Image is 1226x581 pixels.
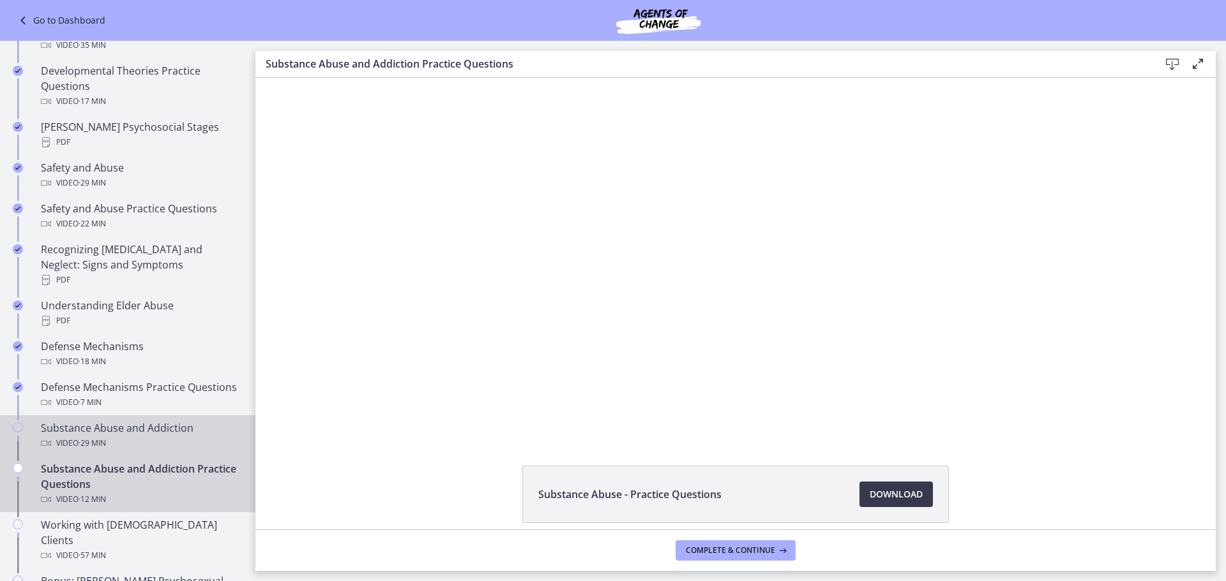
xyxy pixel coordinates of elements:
[41,201,240,232] div: Safety and Abuse Practice Questions
[41,436,240,451] div: Video
[13,66,23,76] i: Completed
[15,13,105,28] a: Go to Dashboard
[41,298,240,328] div: Understanding Elder Abuse
[79,492,106,507] span: · 12 min
[41,94,240,109] div: Video
[79,436,106,451] span: · 29 min
[266,56,1139,71] h3: Substance Abuse and Addiction Practice Questions
[41,313,240,328] div: PDF
[870,487,923,502] span: Download
[41,379,240,410] div: Defense Mechanisms Practice Questions
[538,487,722,502] span: Substance Abuse - Practice Questions
[79,38,106,53] span: · 35 min
[41,461,240,507] div: Substance Abuse and Addiction Practice Questions
[255,78,1216,436] iframe: Video Lesson
[41,216,240,232] div: Video
[13,203,23,214] i: Completed
[41,175,240,191] div: Video
[41,242,240,288] div: Recognizing [MEDICAL_DATA] and Neglect: Signs and Symptoms
[13,341,23,351] i: Completed
[41,420,240,451] div: Substance Abuse and Addiction
[41,517,240,563] div: Working with [DEMOGRAPHIC_DATA] Clients
[676,540,796,561] button: Complete & continue
[79,175,106,191] span: · 29 min
[13,244,23,254] i: Completed
[41,354,240,369] div: Video
[41,135,240,150] div: PDF
[41,492,240,507] div: Video
[13,382,23,392] i: Completed
[41,38,240,53] div: Video
[41,395,240,410] div: Video
[41,160,240,191] div: Safety and Abuse
[79,94,106,109] span: · 17 min
[582,5,735,36] img: Agents of Change
[41,63,240,109] div: Developmental Theories Practice Questions
[13,122,23,132] i: Completed
[13,163,23,173] i: Completed
[79,395,102,410] span: · 7 min
[41,339,240,369] div: Defense Mechanisms
[79,354,106,369] span: · 18 min
[41,548,240,563] div: Video
[859,482,933,507] a: Download
[686,545,775,555] span: Complete & continue
[79,548,106,563] span: · 57 min
[41,272,240,288] div: PDF
[79,216,106,232] span: · 22 min
[41,119,240,150] div: [PERSON_NAME] Psychosocial Stages
[13,300,23,311] i: Completed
